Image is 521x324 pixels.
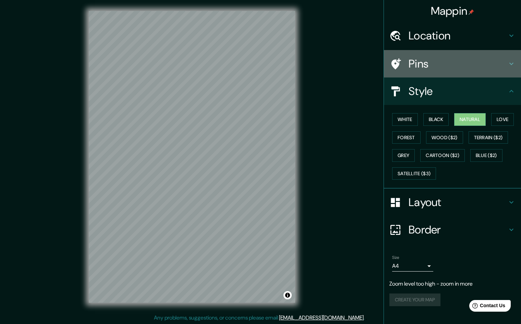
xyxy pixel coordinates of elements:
[384,216,521,243] div: Border
[389,280,516,288] p: Zoom level too high - zoom in more
[469,9,474,15] img: pin-icon.png
[409,195,507,209] h4: Layout
[423,113,449,126] button: Black
[409,29,507,43] h4: Location
[454,113,486,126] button: Natural
[283,291,292,299] button: Toggle attribution
[420,149,465,162] button: Cartoon ($2)
[384,77,521,105] div: Style
[392,167,436,180] button: Satellite ($3)
[491,113,514,126] button: Love
[392,149,415,162] button: Grey
[89,11,295,303] canvas: Map
[365,314,366,322] div: .
[154,314,365,322] p: Any problems, suggestions, or concerns please email .
[409,84,507,98] h4: Style
[431,4,474,18] h4: Mappin
[392,255,399,261] label: Size
[392,131,421,144] button: Forest
[366,314,367,322] div: .
[384,189,521,216] div: Layout
[384,50,521,77] div: Pins
[469,131,508,144] button: Terrain ($2)
[409,57,507,71] h4: Pins
[384,22,521,49] div: Location
[279,314,364,321] a: [EMAIL_ADDRESS][DOMAIN_NAME]
[426,131,463,144] button: Wood ($2)
[392,261,433,272] div: A4
[409,223,507,237] h4: Border
[460,297,513,316] iframe: Help widget launcher
[470,149,502,162] button: Blue ($2)
[392,113,418,126] button: White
